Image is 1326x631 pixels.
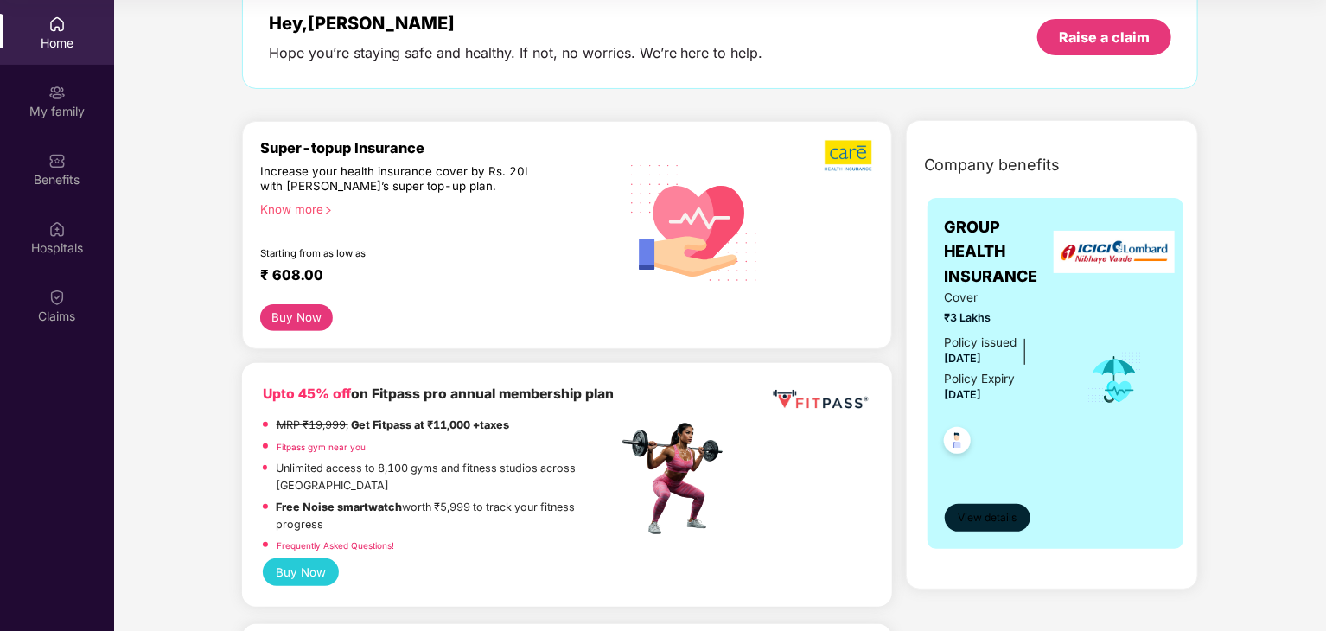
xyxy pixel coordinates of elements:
[263,558,340,586] button: Buy Now
[769,384,870,416] img: fppp.png
[945,388,982,401] span: [DATE]
[945,215,1063,289] span: GROUP HEALTH INSURANCE
[277,499,618,533] p: worth ₹5,999 to track your fitness progress
[260,164,544,195] div: Increase your health insurance cover by Rs. 20L with [PERSON_NAME]’s super top-up plan.
[48,16,66,33] img: svg+xml;base64,PHN2ZyBpZD0iSG9tZSIgeG1sbnM9Imh0dHA6Ly93d3cudzMub3JnLzIwMDAvc3ZnIiB3aWR0aD0iMjAiIG...
[260,202,608,214] div: Know more
[260,304,334,331] button: Buy Now
[958,510,1017,526] span: View details
[48,152,66,169] img: svg+xml;base64,PHN2ZyBpZD0iQmVuZWZpdHMiIHhtbG5zPSJodHRwOi8vd3d3LnczLm9yZy8yMDAwL3N2ZyIgd2lkdGg9Ij...
[945,309,1063,327] span: ₹3 Lakhs
[936,422,979,464] img: svg+xml;base64,PHN2ZyB4bWxucz0iaHR0cDovL3d3dy53My5vcmcvMjAwMC9zdmciIHdpZHRoPSI0OC45NDMiIGhlaWdodD...
[1087,351,1143,408] img: icon
[48,84,66,101] img: svg+xml;base64,PHN2ZyB3aWR0aD0iMjAiIGhlaWdodD0iMjAiIHZpZXdCb3g9IjAgMCAyMCAyMCIgZmlsbD0ibm9uZSIgeG...
[351,418,509,431] strong: Get Fitpass at ₹11,000 +taxes
[260,139,618,156] div: Super-topup Insurance
[825,139,874,172] img: b5dec4f62d2307b9de63beb79f102df3.png
[48,220,66,238] img: svg+xml;base64,PHN2ZyBpZD0iSG9zcGl0YWxzIiB4bWxucz0iaHR0cDovL3d3dy53My5vcmcvMjAwMC9zdmciIHdpZHRoPS...
[277,540,394,551] a: Frequently Asked Questions!
[1054,231,1175,273] img: insurerLogo
[260,266,601,287] div: ₹ 608.00
[263,386,614,402] b: on Fitpass pro annual membership plan
[276,460,618,494] p: Unlimited access to 8,100 gyms and fitness studios across [GEOGRAPHIC_DATA]
[260,247,545,259] div: Starting from as low as
[48,289,66,306] img: svg+xml;base64,PHN2ZyBpZD0iQ2xhaW0iIHhtbG5zPSJodHRwOi8vd3d3LnczLm9yZy8yMDAwL3N2ZyIgd2lkdGg9IjIwIi...
[269,13,763,34] div: Hey, [PERSON_NAME]
[945,370,1016,388] div: Policy Expiry
[617,418,738,539] img: fpp.png
[618,143,772,300] img: svg+xml;base64,PHN2ZyB4bWxucz0iaHR0cDovL3d3dy53My5vcmcvMjAwMC9zdmciIHhtbG5zOnhsaW5rPSJodHRwOi8vd3...
[945,504,1030,532] button: View details
[269,44,763,62] div: Hope you’re staying safe and healthy. If not, no worries. We’re here to help.
[323,206,333,215] span: right
[277,500,403,513] strong: Free Noise smartwatch
[945,289,1063,307] span: Cover
[945,334,1017,352] div: Policy issued
[263,386,351,402] b: Upto 45% off
[945,352,982,365] span: [DATE]
[1059,28,1150,47] div: Raise a claim
[277,418,348,431] del: MRP ₹19,999,
[924,153,1061,177] span: Company benefits
[277,442,366,452] a: Fitpass gym near you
